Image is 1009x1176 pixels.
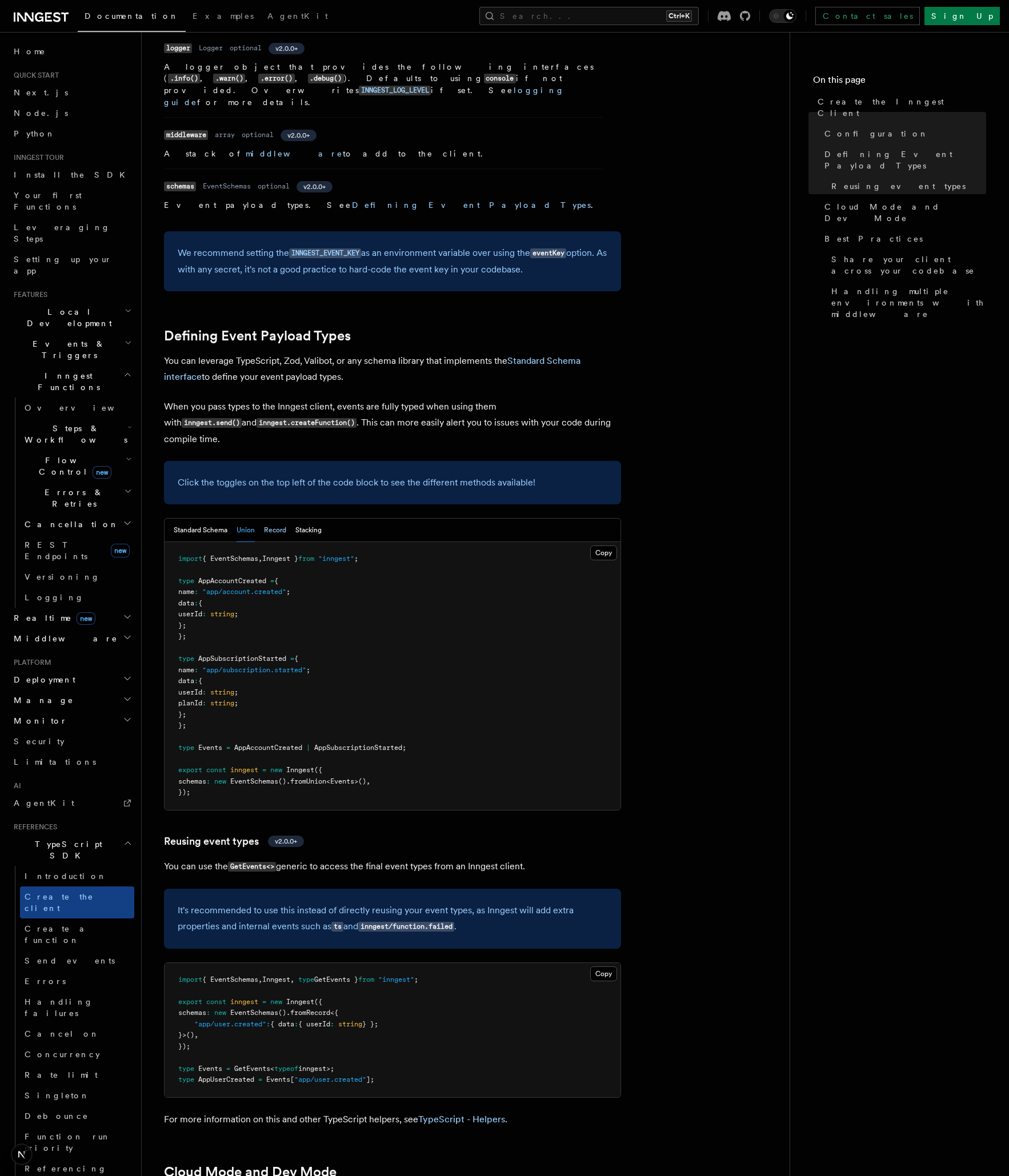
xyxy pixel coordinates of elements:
[314,766,322,774] span: ({
[9,217,134,249] a: Leveraging Steps
[289,248,361,258] code: INNGEST_EVENT_KEY
[230,998,258,1006] span: inngest
[824,201,986,224] span: Cloud Mode and Dev Mode
[14,737,65,746] span: Security
[25,1029,99,1038] span: Cancel on
[228,862,276,872] code: GetEvents<>
[289,247,361,258] a: INNGEST_EVENT_KEY
[20,418,134,450] button: Steps & Workflows
[261,3,335,31] a: AgentKit
[813,91,986,123] a: Create the Inngest Client
[178,1009,206,1017] span: schemas
[824,128,928,139] span: Configuration
[164,61,603,108] p: A logger object that provides the following interfaces ( , , , ). Defaults to using if not provid...
[831,254,986,276] span: Share your client across your codebase
[194,588,198,596] span: :
[178,588,194,596] span: name
[262,976,290,984] span: Inngest
[178,655,194,663] span: type
[226,744,230,752] span: =
[414,976,418,984] span: ;
[298,976,314,984] span: type
[20,918,134,950] a: Create a function
[813,73,986,91] h4: On this page
[827,281,986,324] a: Handling multiple environments with middleware
[270,1065,274,1073] span: <
[164,182,196,191] code: schemas
[264,519,286,542] button: Record
[9,715,67,727] span: Monitor
[820,123,986,144] a: Configuration
[418,1114,505,1125] a: TypeScript - Helpers
[234,699,238,707] span: ;
[164,328,351,344] a: Defining Event Payload Types
[9,695,74,706] span: Manage
[178,577,194,585] span: type
[178,666,194,674] span: name
[362,1020,378,1028] span: } };
[266,1075,290,1083] span: Events
[178,766,202,774] span: export
[164,130,208,140] code: middleware
[178,902,607,935] p: It's recommended to use this instead of directly reusing your event types, as Inngest will add ex...
[270,766,282,774] span: new
[9,690,134,711] button: Manage
[194,666,198,674] span: :
[266,1020,270,1028] span: :
[815,7,920,25] a: Contact sales
[25,540,87,561] span: REST Endpoints
[164,43,192,53] code: logger
[354,777,366,785] span: >()
[20,519,119,530] span: Cancellation
[352,200,591,210] a: Defining Event Payload Types
[295,519,322,542] button: Stacking
[25,593,84,602] span: Logging
[258,1075,262,1083] span: =
[230,43,262,53] dd: optional
[210,610,234,618] span: string
[14,255,112,275] span: Setting up your app
[164,399,621,447] p: When you pass types to the Inngest client, events are fully typed when using them with and . This...
[178,1031,194,1039] span: }>()
[308,74,344,83] code: .debug()
[294,655,298,663] span: {
[9,608,134,628] button: Realtimenew
[168,74,200,83] code: .info()
[306,744,310,752] span: |
[14,757,96,766] span: Limitations
[9,71,59,80] span: Quick start
[262,555,298,563] span: Inngest }
[178,599,194,607] span: data
[257,418,357,428] code: inngest.createFunction()
[258,555,262,563] span: ,
[9,370,123,393] span: Inngest Functions
[378,976,414,984] span: "inngest"
[178,744,194,752] span: type
[14,223,110,243] span: Leveraging Steps
[298,1020,330,1028] span: { userId
[9,306,125,329] span: Local Development
[9,185,134,217] a: Your first Functions
[20,866,134,886] a: Introduction
[186,3,261,31] a: Examples
[25,997,93,1018] span: Handling failures
[194,677,198,685] span: :
[234,610,238,618] span: ;
[258,74,294,83] code: .error()
[530,248,566,258] code: eventKey
[214,1009,226,1017] span: new
[182,418,242,428] code: inngest.send()
[20,535,134,567] a: REST Endpointsnew
[20,1065,134,1085] a: Rate limit
[9,711,134,731] button: Monitor
[203,182,251,191] dd: EventSchemas
[164,86,564,107] a: logging guide
[20,587,134,608] a: Logging
[25,872,107,881] span: Introduction
[258,182,290,191] dd: optional
[9,838,123,861] span: TypeScript SDK
[20,1126,134,1158] a: Function run priority
[25,1132,111,1153] span: Function run priority
[202,666,306,674] span: "app/subscription.started"
[202,688,206,696] span: :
